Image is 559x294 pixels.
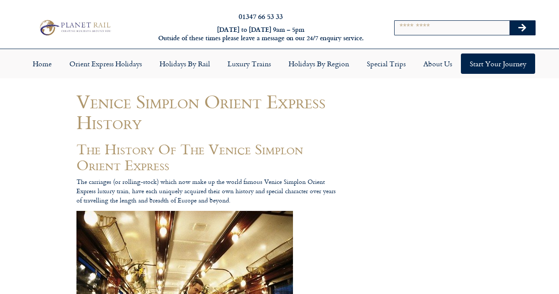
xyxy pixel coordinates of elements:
h1: The History Of The Venice Simplon Orient Express [76,141,342,173]
a: Orient Express Holidays [61,53,151,74]
a: Holidays by Region [280,53,358,74]
nav: Menu [4,53,555,74]
img: Planet Rail Train Holidays Logo [37,18,113,37]
a: Luxury Trains [219,53,280,74]
h6: [DATE] to [DATE] 9am – 5pm Outside of these times please leave a message on our 24/7 enquiry serv... [151,26,370,42]
button: Search [510,21,535,35]
a: Special Trips [358,53,414,74]
a: Start your Journey [461,53,535,74]
a: Holidays by Rail [151,53,219,74]
h1: Venice Simplon Orient Express History [76,91,342,133]
p: The carriages (or rolling-stock) which now make up the world famous Venice Simplon Orient Express... [76,177,342,205]
a: 01347 66 53 33 [239,11,283,21]
a: Home [24,53,61,74]
a: About Us [414,53,461,74]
